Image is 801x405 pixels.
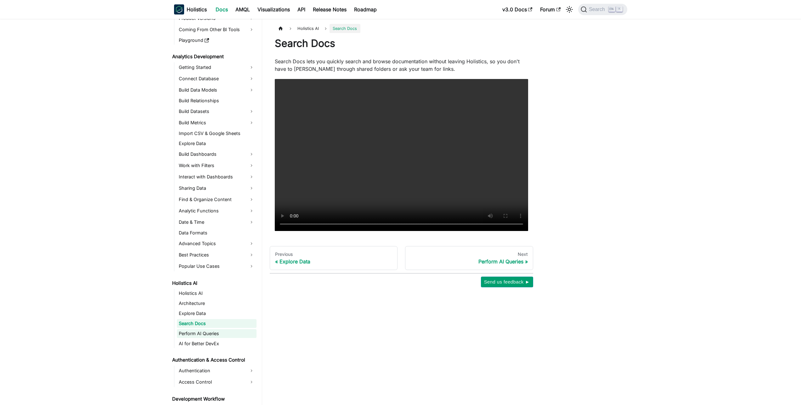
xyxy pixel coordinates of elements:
[275,24,287,33] a: Home page
[168,19,262,405] nav: Docs sidebar
[270,246,533,270] nav: Docs pages
[177,74,257,84] a: Connect Database
[177,239,257,249] a: Advanced Topics
[177,250,257,260] a: Best Practices
[177,289,257,298] a: Holistics AI
[174,4,207,14] a: HolisticsHolistics
[177,172,257,182] a: Interact with Dashboards
[275,251,392,257] div: Previous
[170,52,257,61] a: Analytics Development
[177,62,257,72] a: Getting Started
[177,366,257,376] a: Authentication
[275,79,528,231] video: Your browser does not support embedding video, but you can .
[481,277,533,287] button: Send us feedback ►
[177,217,257,227] a: Date & Time
[177,149,257,159] a: Build Dashboards
[309,4,350,14] a: Release Notes
[410,258,528,265] div: Perform AI Queries
[177,319,257,328] a: Search Docs
[177,36,257,45] a: Playground
[578,4,627,15] button: Search (Ctrl+K)
[177,377,257,387] a: Access Control
[254,4,294,14] a: Visualizations
[177,194,257,205] a: Find & Organize Content
[170,279,257,288] a: Holistics AI
[177,106,257,116] a: Build Datasets
[177,299,257,308] a: Architecture
[294,4,309,14] a: API
[187,6,207,13] b: Holistics
[177,183,257,193] a: Sharing Data
[270,246,398,270] a: PreviousExplore Data
[232,4,254,14] a: AMQL
[499,4,536,14] a: v3.0 Docs
[275,258,392,265] div: Explore Data
[587,7,609,12] span: Search
[170,356,257,364] a: Authentication & Access Control
[275,37,528,50] h1: Search Docs
[330,24,360,33] span: Search Docs
[405,246,533,270] a: NextPerform AI Queries
[177,228,257,237] a: Data Formats
[484,278,530,286] span: Send us feedback ►
[170,395,257,403] a: Development Workflow
[275,24,528,33] nav: Breadcrumbs
[174,4,184,14] img: Holistics
[536,4,564,14] a: Forum
[564,4,574,14] button: Switch between dark and light mode (currently light mode)
[177,96,257,105] a: Build Relationships
[294,24,322,33] span: Holistics AI
[177,339,257,348] a: AI for Better DevEx
[410,251,528,257] div: Next
[350,4,381,14] a: Roadmap
[275,58,528,73] p: Search Docs lets you quickly search and browse documentation without leaving Holistics, so you do...
[177,139,257,148] a: Explore Data
[177,309,257,318] a: Explore Data
[177,160,257,171] a: Work with Filters
[177,85,257,95] a: Build Data Models
[616,6,623,12] kbd: K
[212,4,232,14] a: Docs
[177,118,257,128] a: Build Metrics
[177,329,257,338] a: Perform AI Queries
[177,129,257,138] a: Import CSV & Google Sheets
[177,206,257,216] a: Analytic Functions
[177,25,257,35] a: Coming From Other BI Tools
[177,261,257,271] a: Popular Use Cases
